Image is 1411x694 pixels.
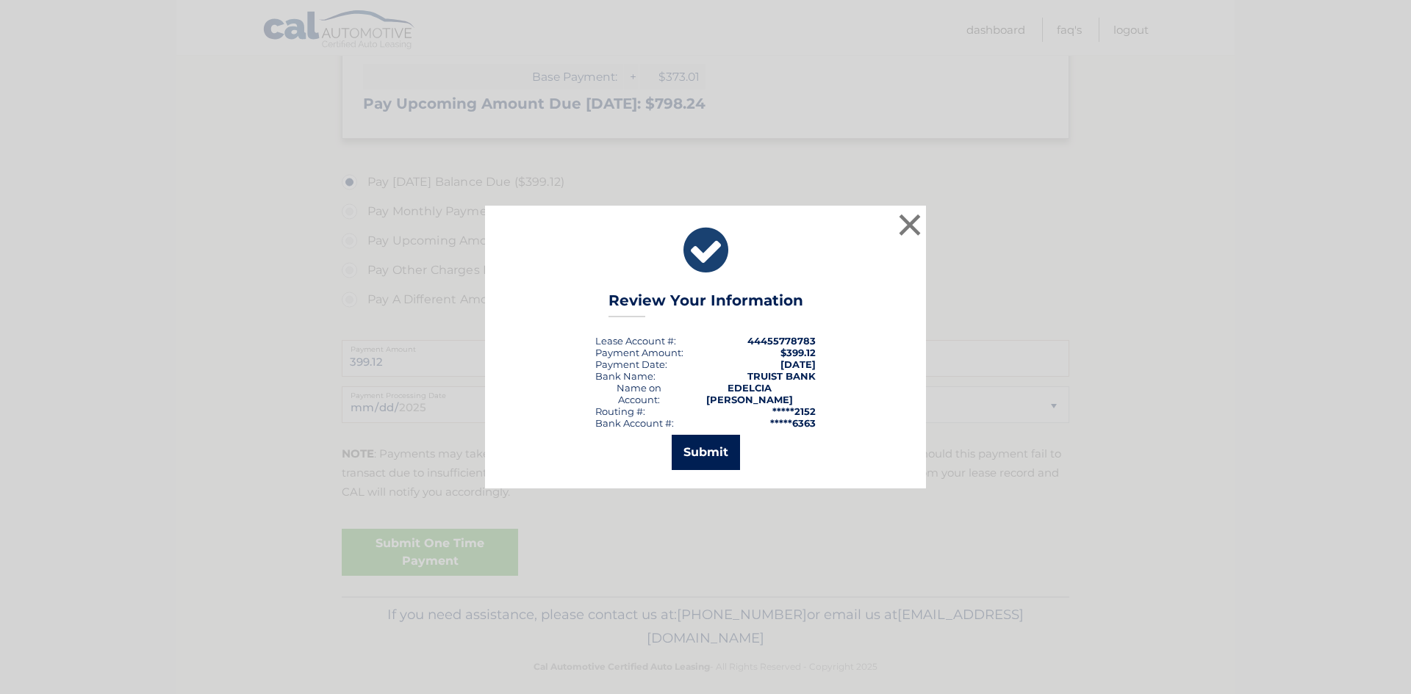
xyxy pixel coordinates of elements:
[595,347,683,358] div: Payment Amount:
[595,405,645,417] div: Routing #:
[595,370,656,382] div: Bank Name:
[706,382,793,405] strong: EDELCIA [PERSON_NAME]
[595,417,674,429] div: Bank Account #:
[672,435,740,470] button: Submit
[895,210,924,239] button: ×
[747,335,816,347] strong: 44455778783
[595,358,665,370] span: Payment Date
[608,292,803,317] h3: Review Your Information
[595,335,676,347] div: Lease Account #:
[595,358,667,370] div: :
[747,370,816,382] strong: TRUIST BANK
[595,382,683,405] div: Name on Account:
[780,347,816,358] span: $399.12
[780,358,816,370] span: [DATE]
